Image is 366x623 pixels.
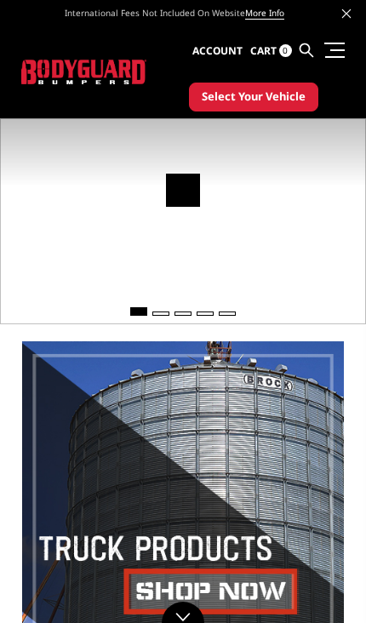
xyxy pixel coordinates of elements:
img: BODYGUARD BUMPERS [21,60,146,84]
button: Select Your Vehicle [189,83,318,111]
span: Select Your Vehicle [202,89,306,106]
button: 5 of 5 [219,311,236,316]
a: More Info [245,7,284,20]
button: 2 of 5 [152,311,169,316]
span: Cart [250,43,277,58]
a: Account [192,29,243,73]
a: Cart 0 [250,29,292,73]
button: 4 of 5 [197,311,214,316]
span: Account [192,43,243,58]
button: 3 of 5 [174,311,192,316]
span: 0 [279,44,292,57]
button: 1 of 5 [130,307,147,316]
